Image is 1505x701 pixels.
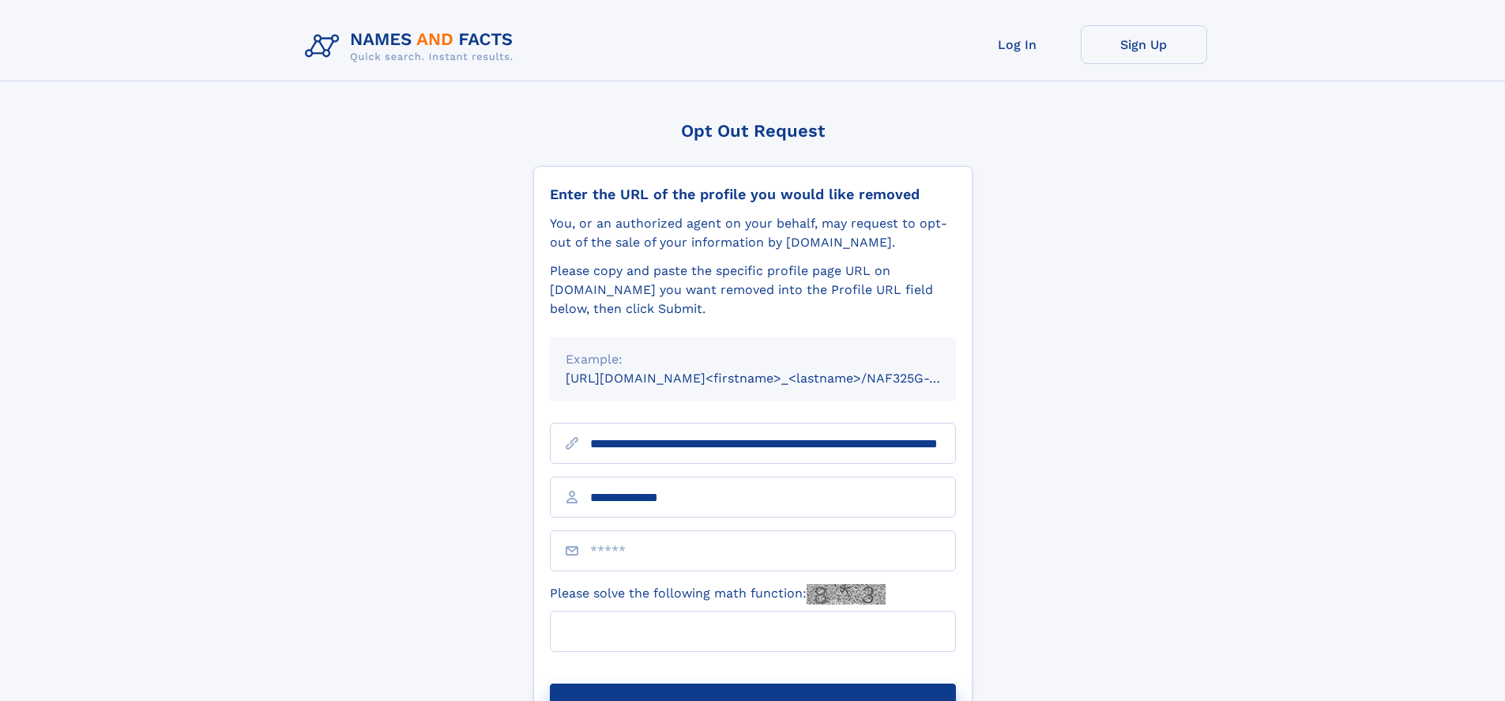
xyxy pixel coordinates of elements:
small: [URL][DOMAIN_NAME]<firstname>_<lastname>/NAF325G-xxxxxxxx [566,371,986,386]
label: Please solve the following math function: [550,584,886,605]
div: You, or an authorized agent on your behalf, may request to opt-out of the sale of your informatio... [550,214,956,252]
img: Logo Names and Facts [299,25,526,68]
a: Log In [954,25,1081,64]
div: Example: [566,350,940,369]
div: Opt Out Request [533,121,973,141]
div: Please copy and paste the specific profile page URL on [DOMAIN_NAME] you want removed into the Pr... [550,262,956,318]
a: Sign Up [1081,25,1207,64]
div: Enter the URL of the profile you would like removed [550,186,956,203]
